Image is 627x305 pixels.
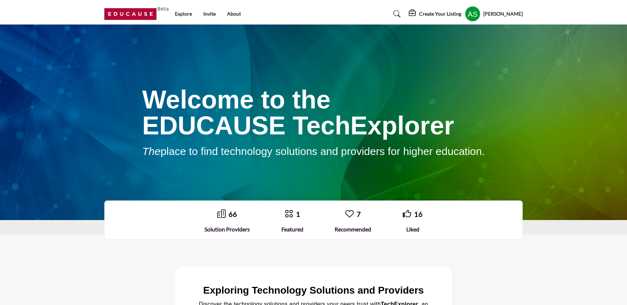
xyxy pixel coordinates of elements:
[203,285,424,296] span: Exploring Technology Solutions and Providers
[357,210,361,218] a: 7
[203,11,216,17] a: Invite
[142,111,454,140] span: EDUCAUSE TechExplorer
[157,6,169,12] h6: Beta
[465,6,480,22] button: Show hide supplier dropdown
[386,8,405,20] a: Search
[483,10,523,17] h5: [PERSON_NAME]
[409,10,461,18] div: Create Your Listing
[403,209,411,218] i: Go to Liked
[345,209,354,219] a: Go to Recommended
[104,8,160,20] a: Beta
[335,225,371,234] div: Recommended
[229,210,237,218] a: 66
[175,11,192,17] a: Explore
[285,209,293,219] a: Go to Featured
[419,11,461,17] h5: Create Your Listing
[142,145,485,157] span: place to find technology solutions and providers for higher education.
[414,210,423,218] a: 16
[227,11,241,17] a: About
[142,145,161,157] em: The
[281,225,303,234] div: Featured
[403,225,423,234] div: Liked
[104,8,160,20] img: Site Logo
[296,210,300,218] a: 1
[204,225,250,234] div: Solution Providers
[142,85,331,114] span: Welcome to the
